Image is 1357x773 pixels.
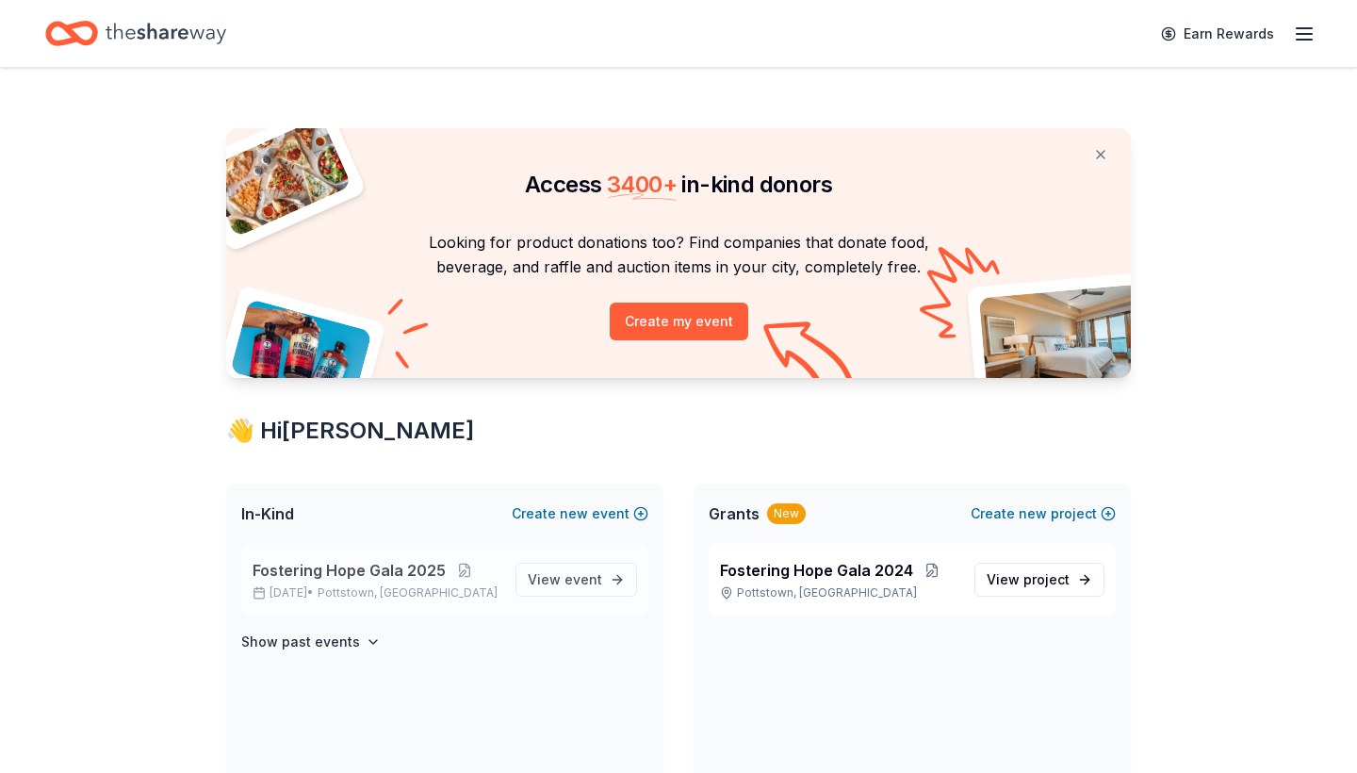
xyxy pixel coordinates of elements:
[564,571,602,587] span: event
[709,502,760,525] span: Grants
[205,117,352,238] img: Pizza
[226,416,1131,446] div: 👋 Hi [PERSON_NAME]
[241,631,381,653] button: Show past events
[241,502,294,525] span: In-Kind
[971,502,1116,525] button: Createnewproject
[525,171,832,198] span: Access in-kind donors
[253,559,446,582] span: Fostering Hope Gala 2025
[767,503,806,524] div: New
[987,568,1070,591] span: View
[528,568,602,591] span: View
[1023,571,1070,587] span: project
[45,11,226,56] a: Home
[515,563,637,597] a: View event
[318,585,498,600] span: Pottstown, [GEOGRAPHIC_DATA]
[560,502,588,525] span: new
[253,585,500,600] p: [DATE] •
[241,631,360,653] h4: Show past events
[720,585,959,600] p: Pottstown, [GEOGRAPHIC_DATA]
[249,230,1108,280] p: Looking for product donations too? Find companies that donate food, beverage, and raffle and auct...
[512,502,648,525] button: Createnewevent
[763,321,858,392] img: Curvy arrow
[1150,17,1285,51] a: Earn Rewards
[610,303,748,340] button: Create my event
[974,563,1104,597] a: View project
[607,171,677,198] span: 3400 +
[720,559,913,582] span: Fostering Hope Gala 2024
[1019,502,1047,525] span: new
